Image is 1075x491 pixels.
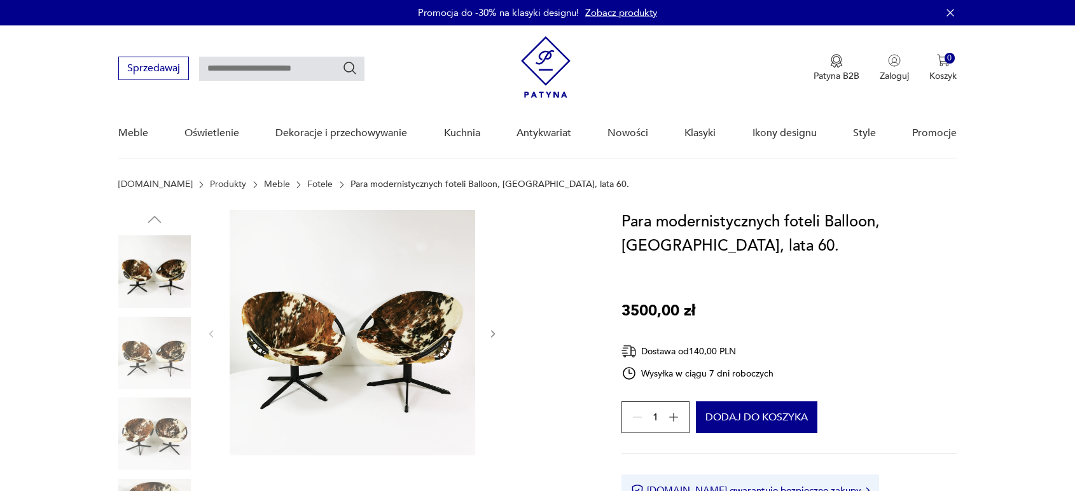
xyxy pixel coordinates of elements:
[118,57,189,80] button: Sprzedawaj
[929,54,957,82] button: 0Koszyk
[684,109,716,158] a: Klasyki
[621,210,957,258] h1: Para modernistycznych foteli Balloon, [GEOGRAPHIC_DATA], lata 60.
[607,109,648,158] a: Nowości
[350,179,629,190] p: Para modernistycznych foteli Balloon, [GEOGRAPHIC_DATA], lata 60.
[814,54,859,82] a: Ikona medaluPatyna B2B
[830,54,843,68] img: Ikona medalu
[752,109,817,158] a: Ikony designu
[264,179,290,190] a: Meble
[118,317,191,389] img: Zdjęcie produktu Para modernistycznych foteli Balloon, Niemcy, lata 60.
[888,54,901,67] img: Ikonka użytkownika
[621,343,637,359] img: Ikona dostawy
[210,179,246,190] a: Produkty
[945,53,955,64] div: 0
[853,109,876,158] a: Style
[118,179,193,190] a: [DOMAIN_NAME]
[275,109,407,158] a: Dekoracje i przechowywanie
[696,401,817,433] button: Dodaj do koszyka
[912,109,957,158] a: Promocje
[880,54,909,82] button: Zaloguj
[521,36,571,98] img: Patyna - sklep z meblami i dekoracjami vintage
[814,70,859,82] p: Patyna B2B
[517,109,571,158] a: Antykwariat
[880,70,909,82] p: Zaloguj
[653,413,658,422] span: 1
[444,109,480,158] a: Kuchnia
[307,179,333,190] a: Fotele
[621,366,774,381] div: Wysyłka w ciągu 7 dni roboczych
[118,65,189,74] a: Sprzedawaj
[184,109,239,158] a: Oświetlenie
[118,398,191,470] img: Zdjęcie produktu Para modernistycznych foteli Balloon, Niemcy, lata 60.
[937,54,950,67] img: Ikona koszyka
[118,235,191,308] img: Zdjęcie produktu Para modernistycznych foteli Balloon, Niemcy, lata 60.
[585,6,657,19] a: Zobacz produkty
[230,210,475,455] img: Zdjęcie produktu Para modernistycznych foteli Balloon, Niemcy, lata 60.
[814,54,859,82] button: Patyna B2B
[621,299,695,323] p: 3500,00 zł
[621,343,774,359] div: Dostawa od 140,00 PLN
[342,60,357,76] button: Szukaj
[929,70,957,82] p: Koszyk
[118,109,148,158] a: Meble
[418,6,579,19] p: Promocja do -30% na klasyki designu!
